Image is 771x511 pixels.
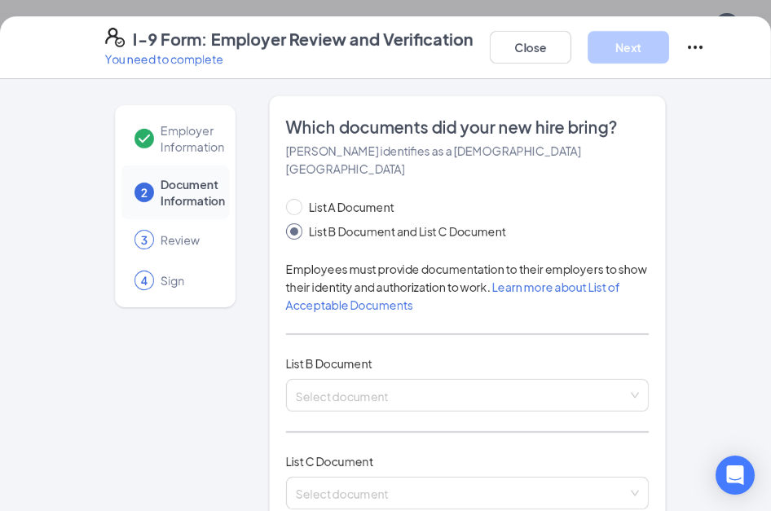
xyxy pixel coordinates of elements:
button: Close [490,31,571,64]
button: Next [588,31,669,64]
span: List B Document and List C Document [302,222,513,240]
span: Employer Information [161,122,224,155]
span: Review [161,231,213,248]
svg: Checkmark [134,129,154,148]
span: Document Information [161,176,225,209]
span: 2 [141,184,148,200]
div: Open Intercom Messenger [716,456,755,495]
span: Employees must provide documentation to their employers to show their identity and authorization ... [286,262,647,312]
svg: Ellipses [685,37,705,57]
span: 4 [141,272,148,289]
span: Sign [161,272,213,289]
span: List C Document [286,454,373,469]
span: List B Document [286,356,372,371]
svg: FormI9EVerifyIcon [105,28,125,47]
span: Which documents did your new hire bring? [286,116,649,139]
span: List A Document [302,198,401,216]
p: You need to complete [105,51,474,67]
h4: I-9 Form: Employer Review and Verification [133,28,474,51]
span: [PERSON_NAME] identifies as a [DEMOGRAPHIC_DATA][GEOGRAPHIC_DATA] [286,143,581,176]
span: 3 [141,231,148,248]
